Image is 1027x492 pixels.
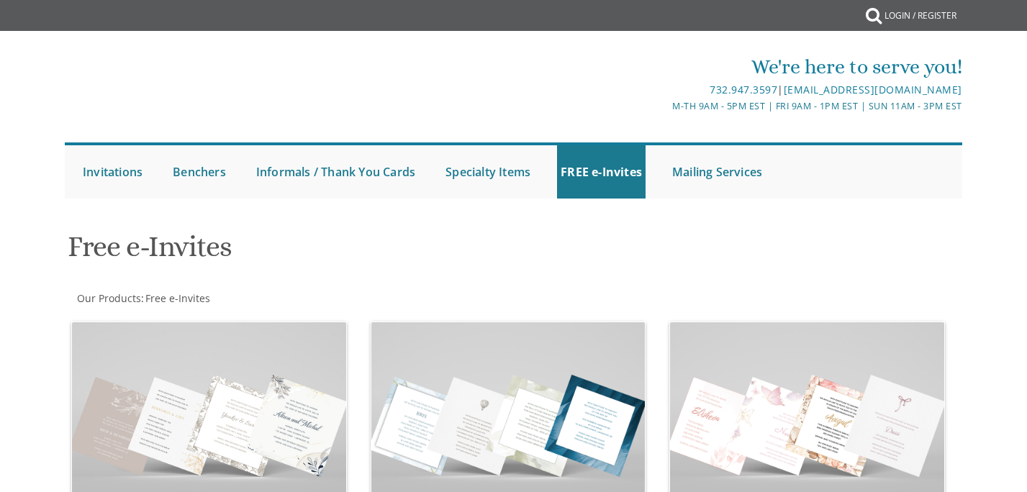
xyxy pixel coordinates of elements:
[365,99,962,114] div: M-Th 9am - 5pm EST | Fri 9am - 1pm EST | Sun 11am - 3pm EST
[253,145,419,199] a: Informals / Thank You Cards
[145,291,210,305] span: Free e-Invites
[68,231,655,273] h1: Free e-Invites
[365,81,962,99] div: |
[76,291,141,305] a: Our Products
[669,145,766,199] a: Mailing Services
[169,145,230,199] a: Benchers
[79,145,146,199] a: Invitations
[710,83,777,96] a: 732.947.3597
[365,53,962,81] div: We're here to serve you!
[65,291,514,306] div: :
[144,291,210,305] a: Free e-Invites
[557,145,646,199] a: FREE e-Invites
[784,83,962,96] a: [EMAIL_ADDRESS][DOMAIN_NAME]
[442,145,534,199] a: Specialty Items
